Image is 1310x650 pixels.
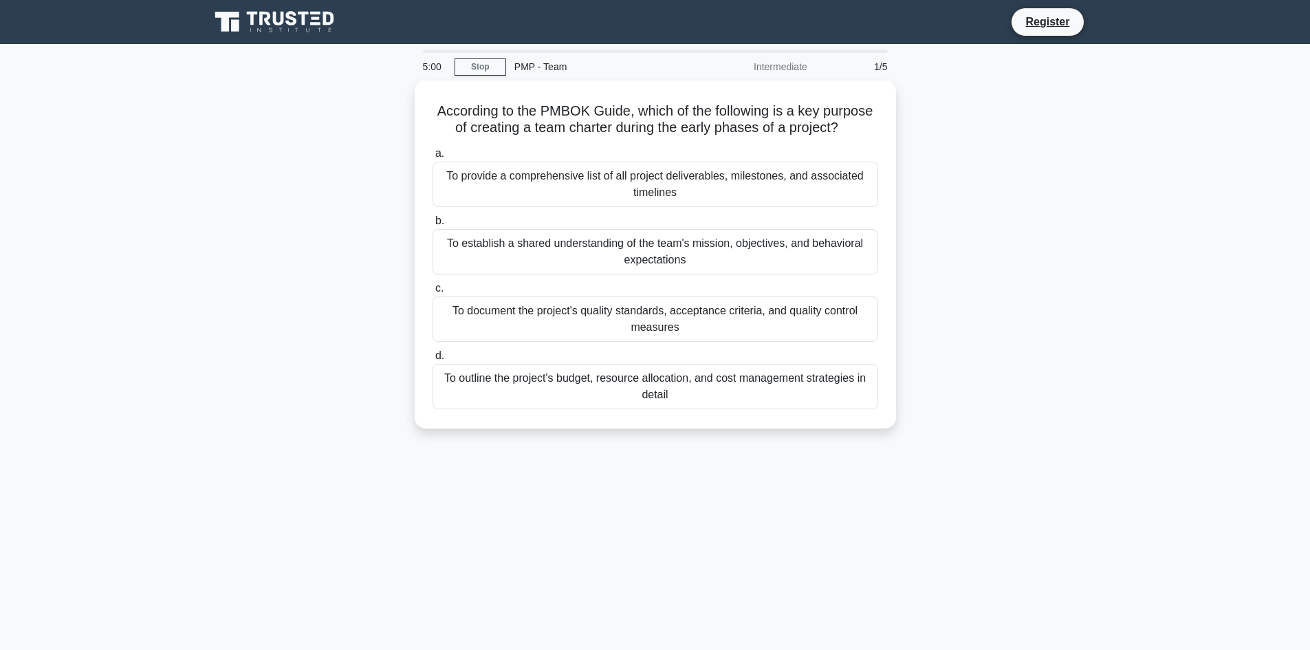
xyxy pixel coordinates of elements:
[1017,13,1078,30] a: Register
[415,53,455,80] div: 5:00
[435,282,444,294] span: c.
[455,58,506,76] a: Stop
[433,162,878,207] div: To provide a comprehensive list of all project deliverables, milestones, and associated timelines
[435,215,444,226] span: b.
[816,53,896,80] div: 1/5
[431,102,880,137] h5: According to the PMBOK Guide, which of the following is a key purpose of creating a team charter ...
[433,229,878,274] div: To establish a shared understanding of the team's mission, objectives, and behavioral expectations
[433,364,878,409] div: To outline the project's budget, resource allocation, and cost management strategies in detail
[695,53,816,80] div: Intermediate
[433,296,878,342] div: To document the project's quality standards, acceptance criteria, and quality control measures
[506,53,695,80] div: PMP - Team
[435,349,444,361] span: d.
[435,147,444,159] span: a.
